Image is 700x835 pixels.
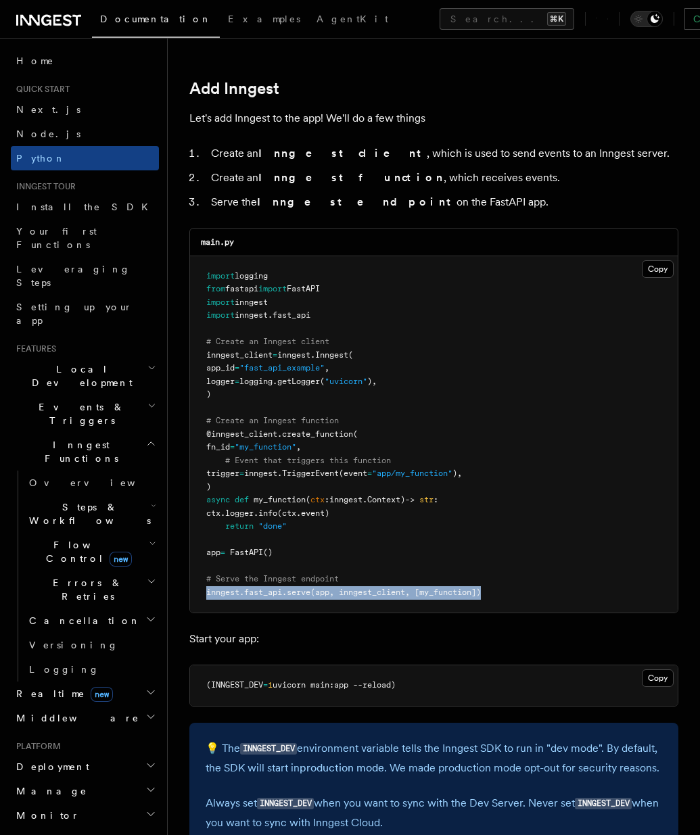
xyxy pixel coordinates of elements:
[348,350,353,360] span: (
[273,350,277,360] span: =
[282,429,353,439] span: create_function
[372,469,452,478] span: "app/my_function"
[230,442,235,452] span: =
[419,495,434,504] span: str
[24,576,147,603] span: Errors & Retries
[11,362,147,389] span: Local Development
[24,657,159,682] a: Logging
[11,195,159,219] a: Install the SDK
[11,84,70,95] span: Quick start
[24,495,159,533] button: Steps & Workflows
[11,343,56,354] span: Features
[325,363,329,373] span: ,
[642,260,674,278] button: Copy
[11,471,159,682] div: Inngest Functions
[239,469,244,478] span: =
[547,12,566,26] kbd: ⌘K
[11,438,146,465] span: Inngest Functions
[310,350,315,360] span: .
[206,495,230,504] span: async
[206,482,211,492] span: )
[110,552,132,567] span: new
[206,350,273,360] span: inngest_client
[320,377,325,386] span: (
[308,4,396,37] a: AgentKit
[206,548,220,557] span: app
[206,284,225,293] span: from
[11,357,159,395] button: Local Development
[11,181,76,192] span: Inngest tour
[220,4,308,37] a: Examples
[24,609,159,633] button: Cancellation
[206,794,662,832] p: Always set when you want to sync with the Dev Server. Never set when you want to sync with Innges...
[367,495,405,504] span: Context)
[24,500,151,527] span: Steps & Workflows
[11,687,113,700] span: Realtime
[206,739,662,778] p: 💡 The environment variable tells the Inngest SDK to run in "dev mode". By default, the SDK will s...
[11,400,147,427] span: Events & Triggers
[434,495,438,504] span: :
[11,809,80,822] span: Monitor
[11,779,159,803] button: Manage
[268,310,273,320] span: .
[189,109,678,128] p: Let's add Inngest to the app! We'll do a few things
[11,682,159,706] button: Realtimenew
[206,271,235,281] span: import
[207,168,678,187] li: Create an , which receives events.
[189,79,279,98] a: Add Inngest
[363,495,367,504] span: .
[201,237,234,247] code: main.py
[240,743,297,755] code: INNGEST_DEV
[11,711,139,725] span: Middleware
[16,54,54,68] span: Home
[29,664,99,675] span: Logging
[235,297,268,307] span: inngest
[220,508,225,518] span: .
[367,469,372,478] span: =
[11,741,61,752] span: Platform
[11,784,87,798] span: Manage
[206,297,235,307] span: import
[367,377,377,386] span: ),
[277,377,320,386] span: getLogger
[244,588,282,597] span: fast_api
[11,257,159,295] a: Leveraging Steps
[258,171,444,184] strong: Inngest function
[440,8,574,30] button: Search...⌘K
[452,469,462,478] span: ),
[16,226,97,250] span: Your first Functions
[254,508,258,518] span: .
[206,574,339,583] span: # Serve the Inngest endpoint
[225,508,254,518] span: logger
[287,284,320,293] span: FastAPI
[11,395,159,433] button: Events & Triggers
[206,429,277,439] span: @inngest_client
[263,548,273,557] span: ()
[296,442,301,452] span: ,
[24,471,159,495] a: Overview
[206,416,339,425] span: # Create an Inngest function
[11,755,159,779] button: Deployment
[16,153,66,164] span: Python
[273,310,310,320] span: fast_api
[244,469,282,478] span: inngest.
[16,128,80,139] span: Node.js
[300,761,384,774] a: production mode
[353,429,358,439] span: (
[24,633,159,657] a: Versioning
[225,521,254,531] span: return
[225,456,391,465] span: # Event that triggers this function
[11,219,159,257] a: Your first Functions
[29,640,118,650] span: Versioning
[91,687,113,702] span: new
[11,433,159,471] button: Inngest Functions
[405,495,415,504] span: ->
[11,49,159,73] a: Home
[206,337,329,346] span: # Create an Inngest client
[339,469,367,478] span: (event
[273,680,396,690] span: uvicorn main:app --reload)
[235,377,239,386] span: =
[282,469,339,478] span: TriggerEvent
[235,363,239,373] span: =
[235,310,268,320] span: inngest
